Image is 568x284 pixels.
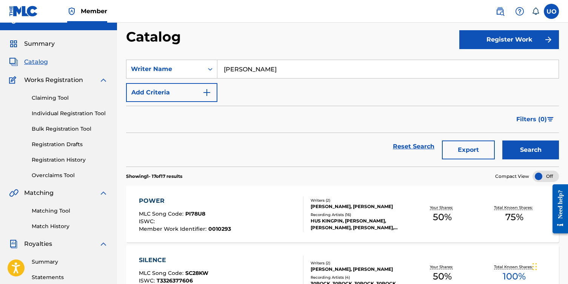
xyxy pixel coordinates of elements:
[32,258,108,266] a: Summary
[503,270,526,283] span: 100 %
[126,173,182,180] p: Showing 1 - 17 of 17 results
[9,76,19,85] img: Works Registration
[515,7,524,16] img: help
[32,94,108,102] a: Claiming Tool
[99,239,108,248] img: expand
[544,35,553,44] img: f7272a7cc735f4ea7f67.svg
[530,248,568,284] div: Widget de chat
[311,198,406,203] div: Writers ( 2 )
[311,212,406,218] div: Recording Artists ( 16 )
[496,7,505,16] img: search
[494,264,534,270] p: Total Known Shares:
[311,218,406,231] div: HUS KINGPIN, [PERSON_NAME],[PERSON_NAME], [PERSON_NAME], [PERSON_NAME], [PERSON_NAME]
[512,4,527,19] div: Help
[544,4,559,19] div: User Menu
[126,60,559,167] form: Search Form
[505,210,523,224] span: 75 %
[311,203,406,210] div: [PERSON_NAME], [PERSON_NAME]
[24,239,52,248] span: Royalties
[9,6,38,17] img: MLC Logo
[9,57,48,66] a: CatalogCatalog
[311,266,406,273] div: [PERSON_NAME], [PERSON_NAME]
[9,39,55,48] a: SummarySummary
[530,248,568,284] iframe: Chat Widget
[547,178,568,239] iframe: Resource Center
[533,255,537,278] div: Arrastrar
[24,188,54,198] span: Matching
[494,205,534,210] p: Total Known Shares:
[495,173,529,180] span: Compact View
[131,65,199,74] div: Writer Name
[433,270,452,283] span: 50 %
[139,277,157,284] span: ISWC :
[433,210,452,224] span: 50 %
[532,8,539,15] div: Notifications
[202,88,211,97] img: 9d2ae6d4665cec9f34b9.svg
[126,83,217,102] button: Add Criteria
[24,76,83,85] span: Works Registration
[185,270,208,276] span: SC28KW
[81,7,107,15] span: Member
[139,210,185,217] span: MLC Song Code :
[139,225,208,232] span: Member Work Identifier :
[32,207,108,215] a: Matching Tool
[516,115,547,124] span: Filters ( 0 )
[512,110,559,129] button: Filters (0)
[32,171,108,179] a: Overclaims Tool
[126,186,559,242] a: POWERMLC Song Code:PI78U8ISWC:Member Work Identifier:0010293Writers (2)[PERSON_NAME], [PERSON_NAM...
[547,117,554,122] img: filter
[493,4,508,19] a: Public Search
[9,239,18,248] img: Royalties
[32,273,108,281] a: Statements
[24,39,55,48] span: Summary
[459,30,559,49] button: Register Work
[99,76,108,85] img: expand
[67,7,76,16] img: Top Rightsholder
[157,277,193,284] span: T3326377606
[32,140,108,148] a: Registration Drafts
[32,156,108,164] a: Registration History
[139,218,157,225] span: ISWC :
[9,39,18,48] img: Summary
[311,275,406,280] div: Recording Artists ( 4 )
[311,260,406,266] div: Writers ( 2 )
[139,256,232,265] div: SILENCE
[9,57,18,66] img: Catalog
[185,210,205,217] span: PI78U8
[99,188,108,198] img: expand
[126,28,185,45] h2: Catalog
[502,140,559,159] button: Search
[139,270,185,276] span: MLC Song Code :
[32,222,108,230] a: Match History
[9,188,18,198] img: Matching
[24,57,48,66] span: Catalog
[32,110,108,117] a: Individual Registration Tool
[430,264,455,270] p: Your Shares:
[32,125,108,133] a: Bulk Registration Tool
[208,225,231,232] span: 0010293
[430,205,455,210] p: Your Shares:
[442,140,495,159] button: Export
[139,196,231,205] div: POWER
[389,138,438,155] a: Reset Search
